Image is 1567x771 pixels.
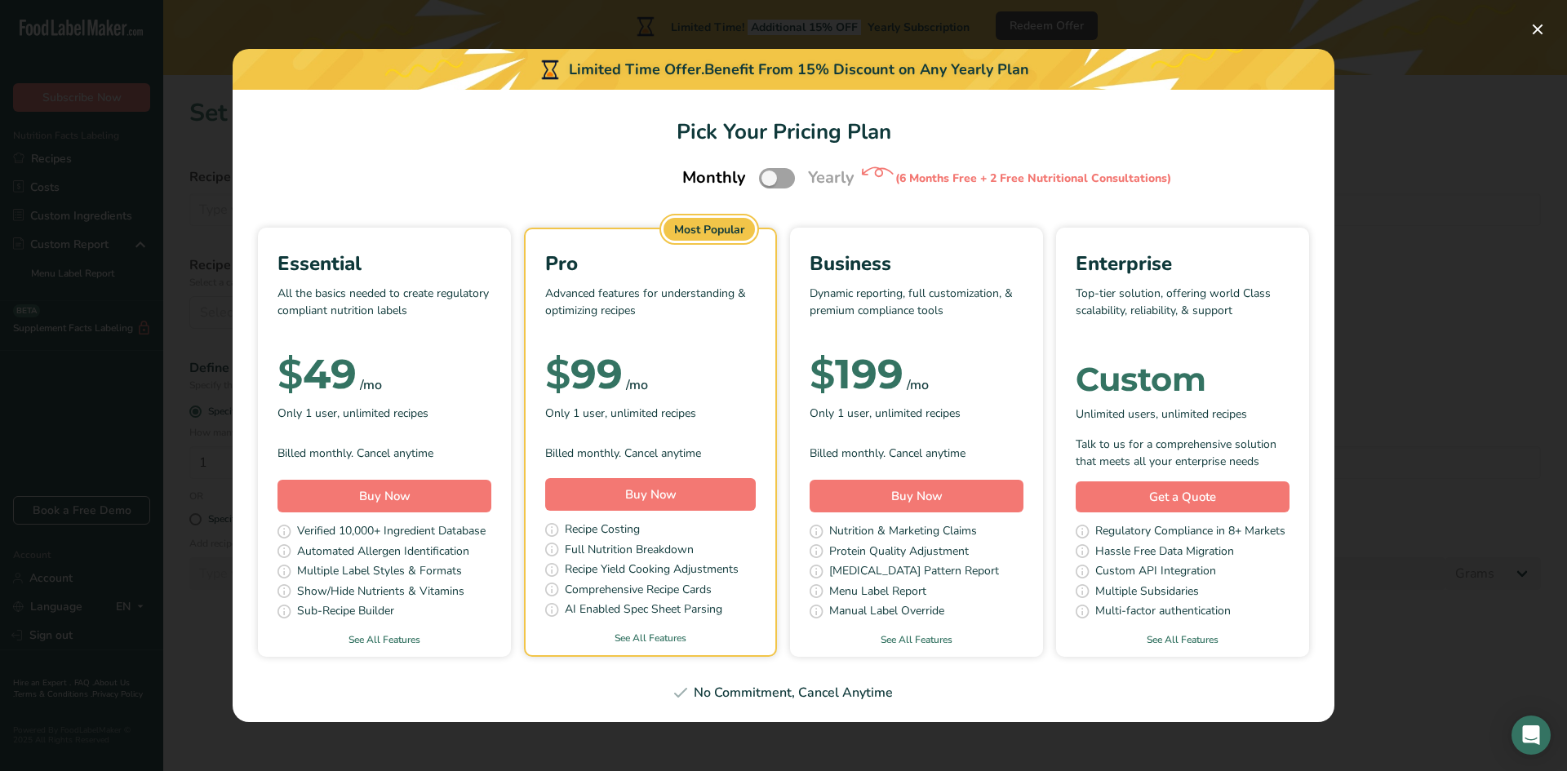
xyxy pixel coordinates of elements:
div: Benefit From 15% Discount on Any Yearly Plan [704,59,1029,81]
span: Automated Allergen Identification [297,543,469,563]
span: Protein Quality Adjustment [829,543,969,563]
span: Buy Now [359,488,411,504]
span: Buy Now [625,486,677,503]
span: Comprehensive Recipe Cards [565,581,712,601]
div: /mo [626,375,648,395]
span: Monthly [682,166,746,190]
div: Business [810,249,1023,278]
button: Buy Now [810,480,1023,512]
p: All the basics needed to create regulatory compliant nutrition labels [277,285,491,334]
span: Full Nutrition Breakdown [565,541,694,561]
div: /mo [360,375,382,395]
a: Get a Quote [1076,481,1290,513]
span: Manual Label Override [829,602,944,623]
span: Menu Label Report [829,583,926,603]
span: Show/Hide Nutrients & Vitamins [297,583,464,603]
div: /mo [907,375,929,395]
button: Buy Now [545,478,756,511]
span: Recipe Costing [565,521,640,541]
div: Pro [545,249,756,278]
span: Yearly [808,166,855,190]
div: 49 [277,358,357,391]
div: (6 Months Free + 2 Free Nutritional Consultations) [895,170,1171,187]
span: Regulatory Compliance in 8+ Markets [1095,522,1285,543]
h1: Pick Your Pricing Plan [252,116,1315,148]
span: [MEDICAL_DATA] Pattern Report [829,562,999,583]
p: Advanced features for understanding & optimizing recipes [545,285,756,334]
div: No Commitment, Cancel Anytime [252,683,1315,702]
div: Billed monthly. Cancel anytime [545,445,756,462]
span: Buy Now [891,488,943,504]
button: Buy Now [277,480,491,512]
div: Custom [1076,363,1290,396]
span: Unlimited users, unlimited recipes [1076,405,1247,423]
span: Multiple Subsidaries [1095,583,1199,603]
span: Multi-factor authentication [1095,602,1231,623]
span: $ [545,349,570,399]
span: $ [810,349,835,399]
div: Billed monthly. Cancel anytime [810,445,1023,462]
div: Limited Time Offer. [233,49,1334,90]
p: Top-tier solution, offering world Class scalability, reliability, & support [1076,285,1290,334]
span: Get a Quote [1149,488,1216,507]
span: $ [277,349,303,399]
a: See All Features [790,632,1043,647]
span: Hassle Free Data Migration [1095,543,1234,563]
span: Nutrition & Marketing Claims [829,522,977,543]
div: Open Intercom Messenger [1512,716,1551,755]
span: Custom API Integration [1095,562,1216,583]
div: Billed monthly. Cancel anytime [277,445,491,462]
span: Only 1 user, unlimited recipes [545,405,696,422]
div: 99 [545,358,623,391]
a: See All Features [1056,632,1309,647]
a: See All Features [258,632,511,647]
span: AI Enabled Spec Sheet Parsing [565,600,722,621]
span: Only 1 user, unlimited recipes [810,405,961,422]
div: Talk to us for a comprehensive solution that meets all your enterprise needs [1076,436,1290,470]
span: Verified 10,000+ Ingredient Database [297,522,486,543]
div: Most Popular [664,218,755,241]
span: Sub-Recipe Builder [297,602,394,623]
a: See All Features [526,631,775,645]
div: 199 [810,358,903,391]
div: Enterprise [1076,249,1290,278]
span: Recipe Yield Cooking Adjustments [565,561,739,581]
p: Dynamic reporting, full customization, & premium compliance tools [810,285,1023,334]
span: Multiple Label Styles & Formats [297,562,462,583]
span: Only 1 user, unlimited recipes [277,405,428,422]
div: Essential [277,249,491,278]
